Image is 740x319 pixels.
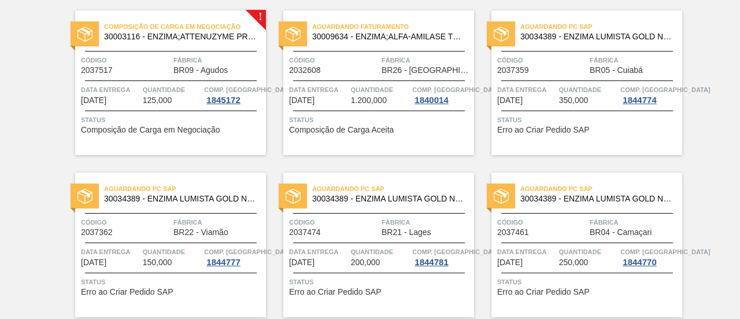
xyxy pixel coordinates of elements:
[289,84,348,96] span: Data entrega
[590,228,652,237] span: BR04 - Camaçari
[590,66,643,75] span: BR05 - Cuiabá
[289,258,314,267] span: 13/10/2025
[81,217,171,228] span: Código
[312,32,465,41] span: 30009634 - ENZIMA;ALFA-AMILASE TERMOESTÁVEL;TERMAMY
[81,66,113,75] span: 2037517
[143,96,172,105] span: 125,000
[81,54,171,66] span: Código
[204,96,242,105] div: 1845172
[497,217,587,228] span: Código
[351,246,410,258] span: Quantidade
[412,258,450,267] div: 1844781
[312,21,474,32] span: Aguardando Faturamento
[520,183,682,195] span: Aguardando PC SAP
[58,173,266,317] a: statusAguardando PC SAP30034389 - ENZIMA LUMISTA GOLD NOVONESIS 25KGCódigo2037362FábricaBR22 - Vi...
[382,66,471,75] span: BR26 - Uberlândia
[286,189,301,204] img: status
[412,84,502,96] span: Comp. Carga
[289,96,314,105] span: 09/10/2025
[497,228,529,237] span: 2037461
[497,288,590,296] span: Erro ao Criar Pedido SAP
[204,84,263,105] a: Comp. [GEOGRAPHIC_DATA]1845172
[204,246,294,258] span: Comp. Carga
[494,27,509,42] img: status
[382,228,431,237] span: BR21 - Lages
[412,96,450,105] div: 1840014
[520,21,682,32] span: Aguardando PC SAP
[289,276,471,288] span: Status
[81,246,140,258] span: Data entrega
[173,66,228,75] span: BR09 - Agudos
[620,96,658,105] div: 1844774
[104,21,266,32] span: Composição de Carga em Negociação
[143,246,202,258] span: Quantidade
[497,84,556,96] span: Data entrega
[81,276,263,288] span: Status
[520,195,673,203] span: 30034389 - ENZIMA LUMISTA GOLD NOVONESIS 25KG
[289,228,321,237] span: 2037474
[497,54,587,66] span: Código
[173,54,263,66] span: Fábrica
[559,258,589,267] span: 250,000
[559,84,618,96] span: Quantidade
[104,183,266,195] span: Aguardando PC SAP
[497,246,556,258] span: Data entrega
[497,114,679,126] span: Status
[286,27,301,42] img: status
[620,84,710,96] span: Comp. Carga
[351,96,387,105] span: 1.200,000
[143,84,202,96] span: Quantidade
[520,32,673,41] span: 30034389 - ENZIMA LUMISTA GOLD NOVONESIS 25KG
[81,288,173,296] span: Erro ao Criar Pedido SAP
[81,84,140,96] span: Data entrega
[77,189,92,204] img: status
[289,217,379,228] span: Código
[351,84,410,96] span: Quantidade
[312,195,465,203] span: 30034389 - ENZIMA LUMISTA GOLD NOVONESIS 25KG
[590,54,679,66] span: Fábrica
[497,66,529,75] span: 2037359
[81,258,106,267] span: 10/10/2025
[204,258,242,267] div: 1844777
[474,10,682,155] a: statusAguardando PC SAP30034389 - ENZIMA LUMISTA GOLD NOVONESIS 25KGCódigo2037359FábricaBR05 - Cu...
[351,258,380,267] span: 200,000
[497,126,590,134] span: Erro ao Criar Pedido SAP
[382,54,471,66] span: Fábrica
[412,84,471,105] a: Comp. [GEOGRAPHIC_DATA]1840014
[289,54,379,66] span: Código
[559,96,589,105] span: 350,000
[559,246,618,258] span: Quantidade
[289,126,394,134] span: Composição de Carga Aceita
[494,189,509,204] img: status
[312,183,474,195] span: Aguardando PC SAP
[266,10,474,155] a: statusAguardando Faturamento30009634 - ENZIMA;ALFA-AMILASE TERMOESTÁVEL;TERMAMYCódigo2032608Fábri...
[412,246,471,267] a: Comp. [GEOGRAPHIC_DATA]1844781
[289,66,321,75] span: 2032608
[58,10,266,155] a: !statusComposição de Carga em Negociação30003116 - ENZIMA;ATTENUZYME PRO;NOVOZYMES;Código2037517F...
[81,126,220,134] span: Composição de Carga em Negociação
[266,173,474,317] a: statusAguardando PC SAP30034389 - ENZIMA LUMISTA GOLD NOVONESIS 25KGCódigo2037474FábricaBR21 - La...
[497,96,523,105] span: 10/10/2025
[81,228,113,237] span: 2037362
[289,288,382,296] span: Erro ao Criar Pedido SAP
[620,246,679,267] a: Comp. [GEOGRAPHIC_DATA]1844770
[173,217,263,228] span: Fábrica
[204,84,294,96] span: Comp. Carga
[204,246,263,267] a: Comp. [GEOGRAPHIC_DATA]1844777
[81,114,263,126] span: Status
[173,228,228,237] span: BR22 - Viamão
[412,246,502,258] span: Comp. Carga
[104,195,257,203] span: 30034389 - ENZIMA LUMISTA GOLD NOVONESIS 25KG
[620,246,710,258] span: Comp. Carga
[289,246,348,258] span: Data entrega
[497,258,523,267] span: 17/10/2025
[77,27,92,42] img: status
[289,114,471,126] span: Status
[497,276,679,288] span: Status
[474,173,682,317] a: statusAguardando PC SAP30034389 - ENZIMA LUMISTA GOLD NOVONESIS 25KGCódigo2037461FábricaBR04 - Ca...
[81,96,106,105] span: 07/10/2025
[620,258,658,267] div: 1844770
[382,217,471,228] span: Fábrica
[620,84,679,105] a: Comp. [GEOGRAPHIC_DATA]1844774
[104,32,257,41] span: 30003116 - ENZIMA;ATTENUZYME PRO;NOVOZYMES;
